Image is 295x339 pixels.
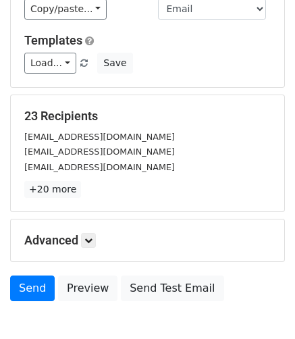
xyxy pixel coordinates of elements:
small: [EMAIL_ADDRESS][DOMAIN_NAME] [24,132,175,142]
a: Send [10,276,55,301]
a: Send Test Email [121,276,223,301]
a: Preview [58,276,117,301]
a: +20 more [24,181,81,198]
iframe: Chat Widget [227,274,295,339]
button: Save [97,53,132,74]
a: Load... [24,53,76,74]
small: [EMAIL_ADDRESS][DOMAIN_NAME] [24,147,175,157]
a: Templates [24,33,82,47]
small: [EMAIL_ADDRESS][DOMAIN_NAME] [24,162,175,172]
h5: 23 Recipients [24,109,271,124]
h5: Advanced [24,233,271,248]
